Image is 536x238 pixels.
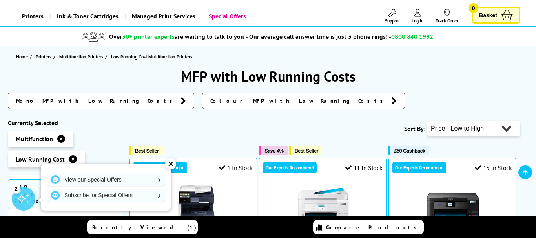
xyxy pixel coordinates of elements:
[47,173,165,186] a: View our Special Offers
[16,97,177,105] span: Mono MFP with Low Running Costs
[8,67,528,85] h1: MFP with Low Running Costs
[135,148,159,154] span: Best Seller
[326,224,421,231] span: Compare Products
[392,162,446,173] div: Our Experts Recommend
[36,53,51,61] span: Printers
[87,220,198,234] a: Recently Viewed (1)
[479,10,497,20] span: Basket
[412,9,424,24] a: Log In
[219,164,253,172] div: 1 In Stock
[201,6,252,26] a: Special Offers
[313,220,424,234] a: Compare Products
[129,146,163,155] button: Best Seller
[57,6,119,26] span: Ink & Toner Cartridges
[394,148,425,154] span: £50 Cashback
[8,179,80,209] span: 210 Products Found
[385,18,400,24] span: Support
[47,189,165,202] a: Subscribe for Special Offers
[259,146,287,155] button: Save 4%
[165,158,176,169] div: ✕
[385,9,400,24] a: Support
[124,6,201,26] a: Managed Print Services
[8,93,194,109] a: Mono MFP with Low Running Costs
[246,33,433,40] span: - Our average call answer time is just 3 phone rings! -
[16,53,30,61] a: Home
[111,54,192,60] span: Low Running Cost Multifunction Printers
[16,135,53,143] span: Multifunction
[16,6,49,26] a: Printers
[12,184,20,193] div: 2
[122,33,175,40] span: 30+ printer experts
[388,146,429,155] button: £50 Cashback
[36,53,53,61] a: Printers
[404,125,425,133] span: Sort By:
[412,18,424,24] span: Log In
[49,6,124,26] a: Ink & Toner Cartridges
[295,148,319,154] span: Best Seller
[345,164,382,172] div: 11 In Stock
[8,119,122,127] div: Currently Selected
[16,155,65,163] span: Low Running Cost
[289,146,323,155] button: Best Seller
[109,33,244,40] span: Over are waiting to talk to you
[391,33,433,40] span: 0800 840 1992
[202,93,405,109] a: Colour MFP with Low Running Costs
[264,148,283,154] span: Save 4%
[210,97,387,105] span: Colour MFP with Low Running Costs
[92,224,197,231] span: Recently Viewed (1)
[59,53,105,61] a: Multifunction Printers
[472,7,520,24] a: Basket 0
[475,164,512,172] div: 15 In Stock
[263,162,317,173] div: Our Experts Recommend
[59,53,103,61] span: Multifunction Printers
[469,3,478,13] span: 0
[436,9,458,24] a: Track Order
